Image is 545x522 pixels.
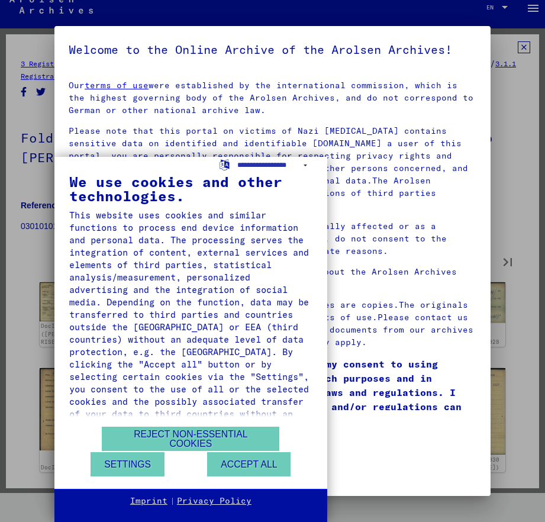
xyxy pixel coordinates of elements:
[177,495,251,507] a: Privacy Policy
[207,452,291,476] button: Accept all
[130,495,167,507] a: Imprint
[69,209,312,433] div: This website uses cookies and similar functions to process end device information and personal da...
[69,175,312,203] div: We use cookies and other technologies.
[102,427,279,451] button: Reject non-essential cookies
[91,452,165,476] button: Settings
